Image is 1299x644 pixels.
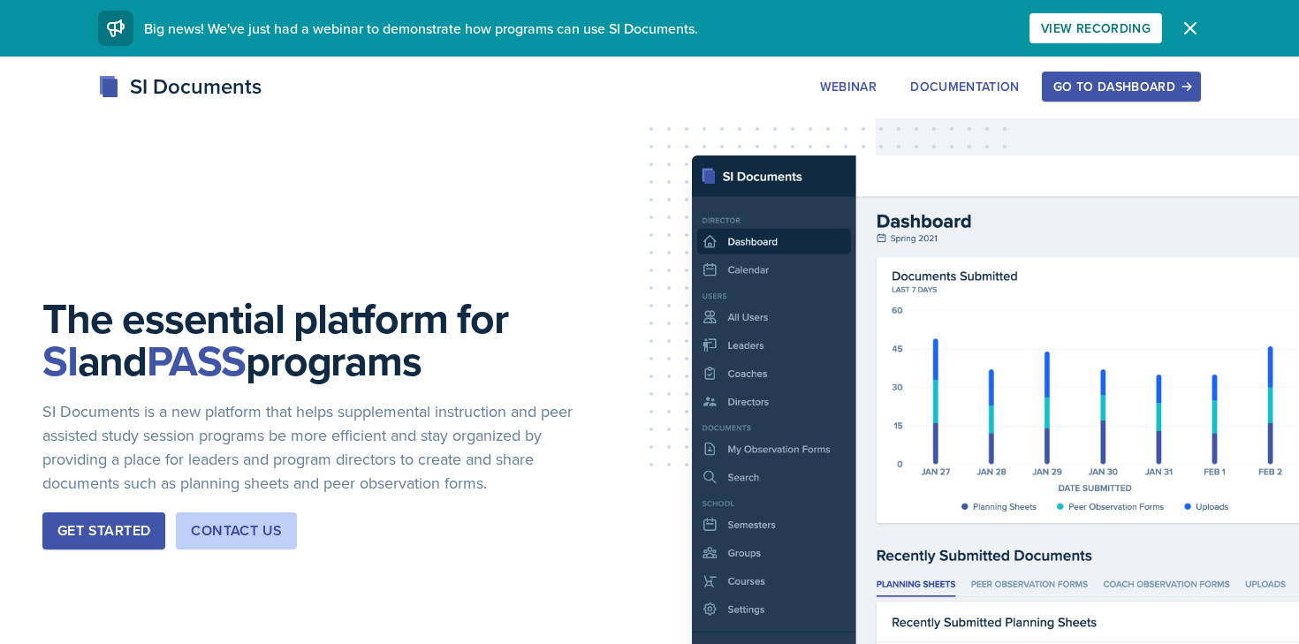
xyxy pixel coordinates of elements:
[144,19,698,38] span: Big news! We've just had a webinar to demonstrate how programs can use SI Documents.
[1041,21,1151,35] div: View Recording
[910,80,1020,94] div: Documentation
[809,72,888,102] button: Webinar
[1053,80,1189,94] div: Go to Dashboard
[57,520,150,542] div: Get Started
[820,80,877,94] div: Webinar
[98,71,262,102] div: SI Documents
[899,72,1031,102] button: Documentation
[176,512,297,549] button: Contact Us
[42,512,165,549] button: Get Started
[1029,13,1162,43] button: View Recording
[191,520,282,542] div: Contact Us
[1042,72,1201,102] button: Go to Dashboard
